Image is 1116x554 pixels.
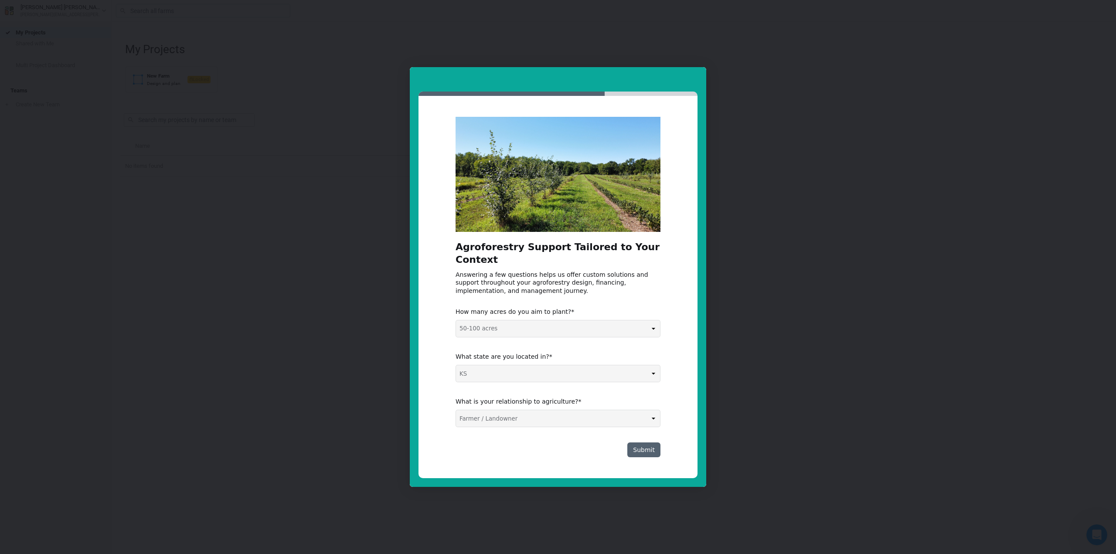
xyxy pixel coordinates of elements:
button: Submit [627,442,660,457]
select: Please select a response... [456,320,660,337]
div: What state are you located in? [456,353,647,360]
div: What is your relationship to agriculture? [456,398,647,405]
select: Select one... [456,365,660,382]
div: How many acres do you aim to plant? [456,308,647,316]
select: Select one... [456,410,660,427]
h2: Agroforestry Support Tailored to Your Context [456,241,660,271]
div: Answering a few questions helps us offer custom solutions and support throughout your agroforestr... [456,271,660,295]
